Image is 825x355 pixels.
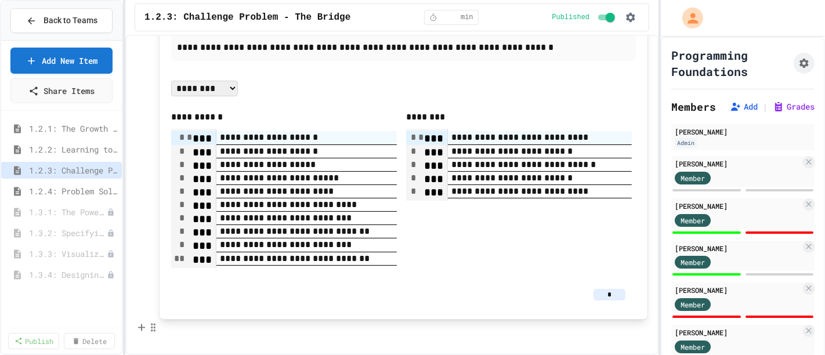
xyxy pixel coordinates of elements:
[675,158,801,169] div: [PERSON_NAME]
[552,13,589,22] span: Published
[762,100,768,114] span: |
[794,53,815,74] button: Assignment Settings
[10,78,113,103] a: Share Items
[8,333,59,349] a: Publish
[671,47,789,79] h1: Programming Foundations
[144,10,350,24] span: 1.2.3: Challenge Problem - The Bridge
[675,126,811,137] div: [PERSON_NAME]
[681,173,705,183] span: Member
[29,143,117,155] span: 1.2.2: Learning to Solve Hard Problems
[730,101,758,113] button: Add
[64,333,115,349] a: Delete
[681,299,705,310] span: Member
[29,185,117,197] span: 1.2.4: Problem Solving Practice
[773,101,815,113] button: Grades
[681,257,705,267] span: Member
[10,48,113,74] a: Add New Item
[29,122,117,135] span: 1.2.1: The Growth Mindset
[10,8,113,33] button: Back to Teams
[675,243,801,253] div: [PERSON_NAME]
[107,250,115,258] div: Unpublished
[681,215,705,226] span: Member
[44,15,97,27] span: Back to Teams
[681,342,705,352] span: Member
[671,99,716,115] h2: Members
[675,285,801,295] div: [PERSON_NAME]
[675,138,697,148] div: Admin
[107,271,115,279] div: Unpublished
[670,5,706,31] div: My Account
[107,208,115,216] div: Unpublished
[29,206,107,218] span: 1.3.1: The Power of Algorithms
[675,201,801,211] div: [PERSON_NAME]
[675,327,801,338] div: [PERSON_NAME]
[29,269,107,281] span: 1.3.4: Designing Flowcharts
[29,227,107,239] span: 1.3.2: Specifying Ideas with Pseudocode
[461,13,473,22] span: min
[107,229,115,237] div: Unpublished
[29,164,117,176] span: 1.2.3: Challenge Problem - The Bridge
[29,248,107,260] span: 1.3.3: Visualizing Logic with Flowcharts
